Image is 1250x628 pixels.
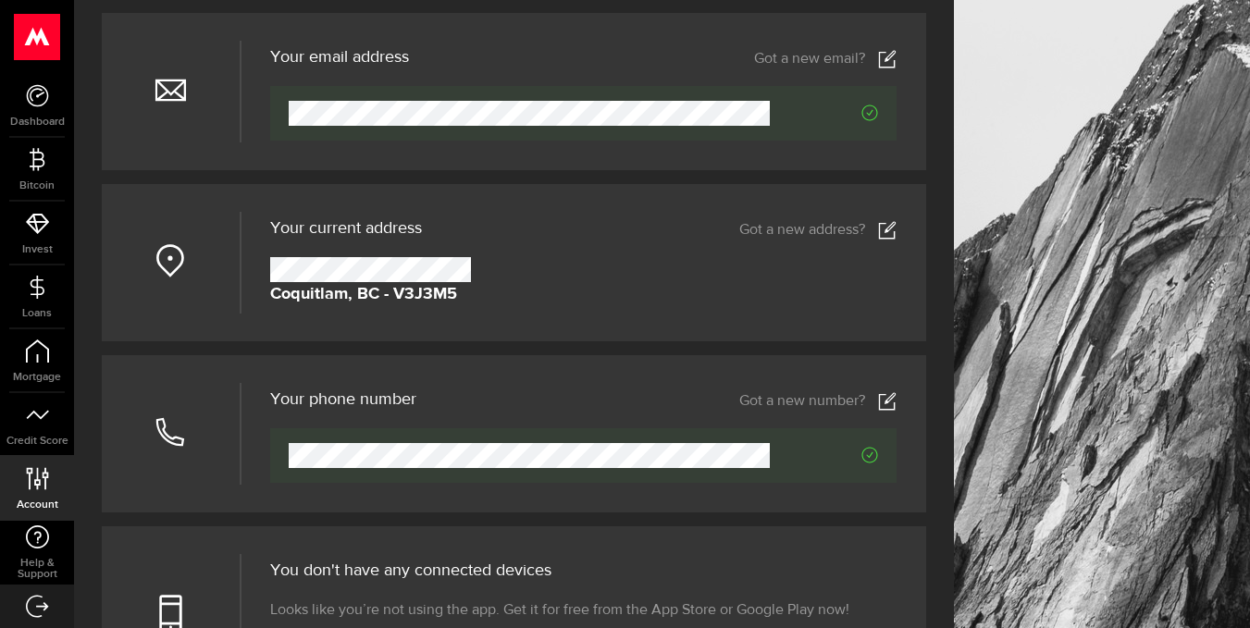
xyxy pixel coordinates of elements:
span: Verified [770,105,878,121]
h3: Your email address [270,49,409,66]
span: Looks like you’re not using the app. Get it for free from the App Store or Google Play now! [270,599,849,622]
h3: Your phone number [270,391,416,408]
span: Verified [770,447,878,463]
span: Your current address [270,220,422,237]
span: You don't have any connected devices [270,562,551,579]
a: Got a new address? [739,221,897,240]
a: Got a new number? [739,392,897,411]
a: Got a new email? [754,50,897,68]
strong: Coquitlam, BC - V3J3M5 [270,282,457,307]
button: Open LiveChat chat widget [15,7,70,63]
